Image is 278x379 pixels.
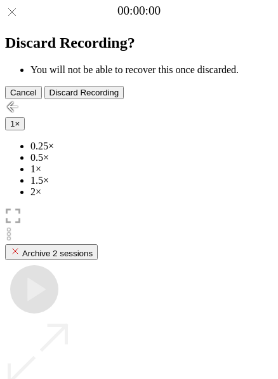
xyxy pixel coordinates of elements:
button: Archive 2 sessions [5,244,98,260]
li: 1.5× [30,175,273,186]
li: 0.5× [30,152,273,163]
span: 1 [10,119,15,128]
button: Discard Recording [44,86,124,99]
li: You will not be able to recover this once discarded. [30,64,273,76]
button: 1× [5,117,25,130]
a: 00:00:00 [117,4,161,18]
h2: Discard Recording? [5,34,273,52]
li: 2× [30,186,273,198]
li: 1× [30,163,273,175]
button: Cancel [5,86,42,99]
li: 0.25× [30,141,273,152]
div: Archive 2 sessions [10,246,93,258]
